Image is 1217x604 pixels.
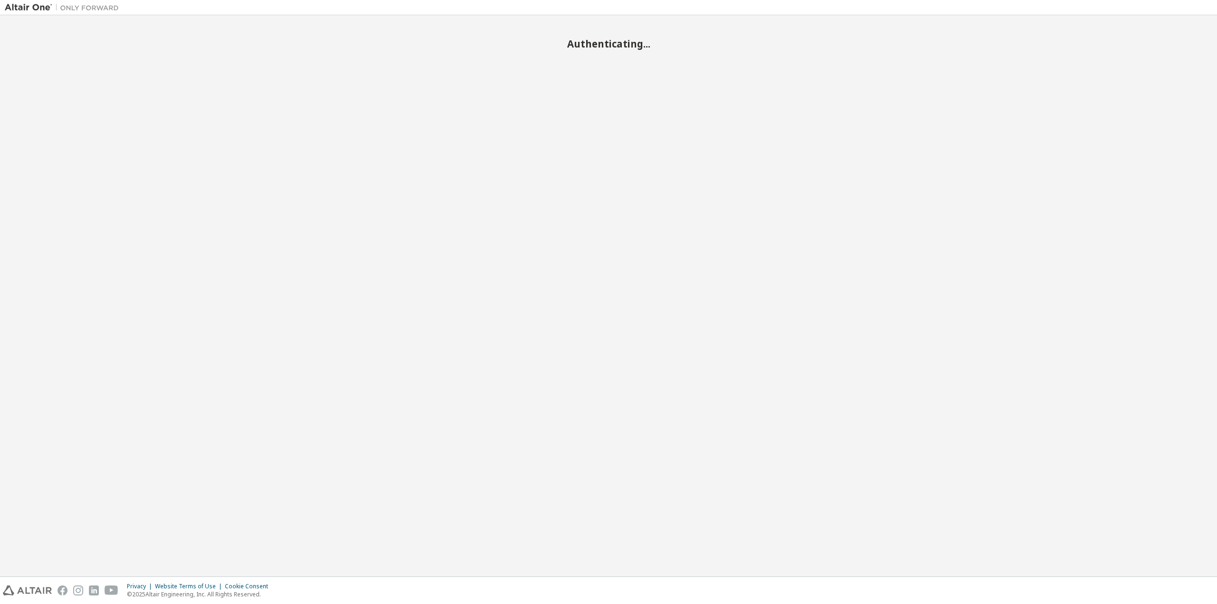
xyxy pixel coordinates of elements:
img: instagram.svg [73,585,83,595]
h2: Authenticating... [5,38,1212,50]
img: linkedin.svg [89,585,99,595]
p: © 2025 Altair Engineering, Inc. All Rights Reserved. [127,590,274,598]
img: altair_logo.svg [3,585,52,595]
img: youtube.svg [105,585,118,595]
div: Cookie Consent [225,583,274,590]
img: facebook.svg [58,585,68,595]
img: Altair One [5,3,124,12]
div: Privacy [127,583,155,590]
div: Website Terms of Use [155,583,225,590]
